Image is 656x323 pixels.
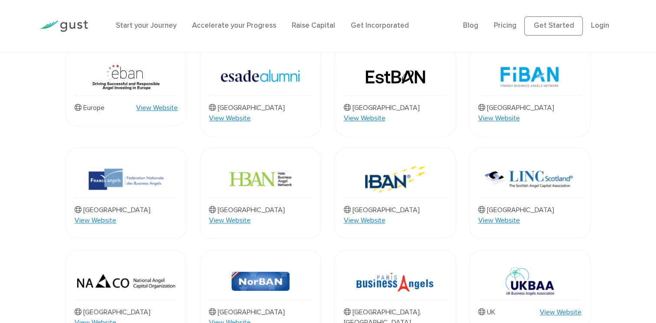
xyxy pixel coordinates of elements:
[75,205,150,215] p: [GEOGRAPHIC_DATA]
[75,103,104,113] p: Europe
[292,21,335,30] a: Raise Capital
[540,307,581,317] a: View Website
[218,58,304,95] img: Esade Alumni
[591,21,609,30] a: Login
[229,161,292,197] img: Hban
[478,215,520,226] a: View Website
[209,307,285,317] p: [GEOGRAPHIC_DATA]
[506,263,554,300] img: Ukbaa
[136,103,178,113] a: View Website
[343,215,385,226] a: View Website
[116,21,176,30] a: Start your Journey
[359,58,431,95] img: Est Ban
[485,161,575,197] img: Linc Scotland
[75,215,116,226] a: View Website
[478,205,554,215] p: [GEOGRAPHIC_DATA]
[478,307,495,317] p: UK
[478,103,554,113] p: [GEOGRAPHIC_DATA]
[75,307,150,317] p: [GEOGRAPHIC_DATA]
[478,113,520,123] a: View Website
[39,20,88,32] img: Gust Logo
[192,21,276,30] a: Accelerate your Progress
[356,263,434,300] img: Paris Business Angels
[209,113,251,123] a: View Website
[209,103,285,113] p: [GEOGRAPHIC_DATA]
[209,205,285,215] p: [GEOGRAPHIC_DATA]
[463,21,478,30] a: Blog
[232,263,290,300] img: Norban
[494,21,516,30] a: Pricing
[365,161,426,197] img: Iban
[88,161,164,197] img: Frances Angels
[343,113,385,123] a: View Website
[209,215,251,226] a: View Website
[77,263,175,300] img: Naco
[343,205,419,215] p: [GEOGRAPHIC_DATA]
[499,58,561,95] img: Fiban
[524,16,583,36] a: Get Started
[351,21,409,30] a: Get Incorporated
[93,58,160,95] img: Eban
[343,103,419,113] p: [GEOGRAPHIC_DATA]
